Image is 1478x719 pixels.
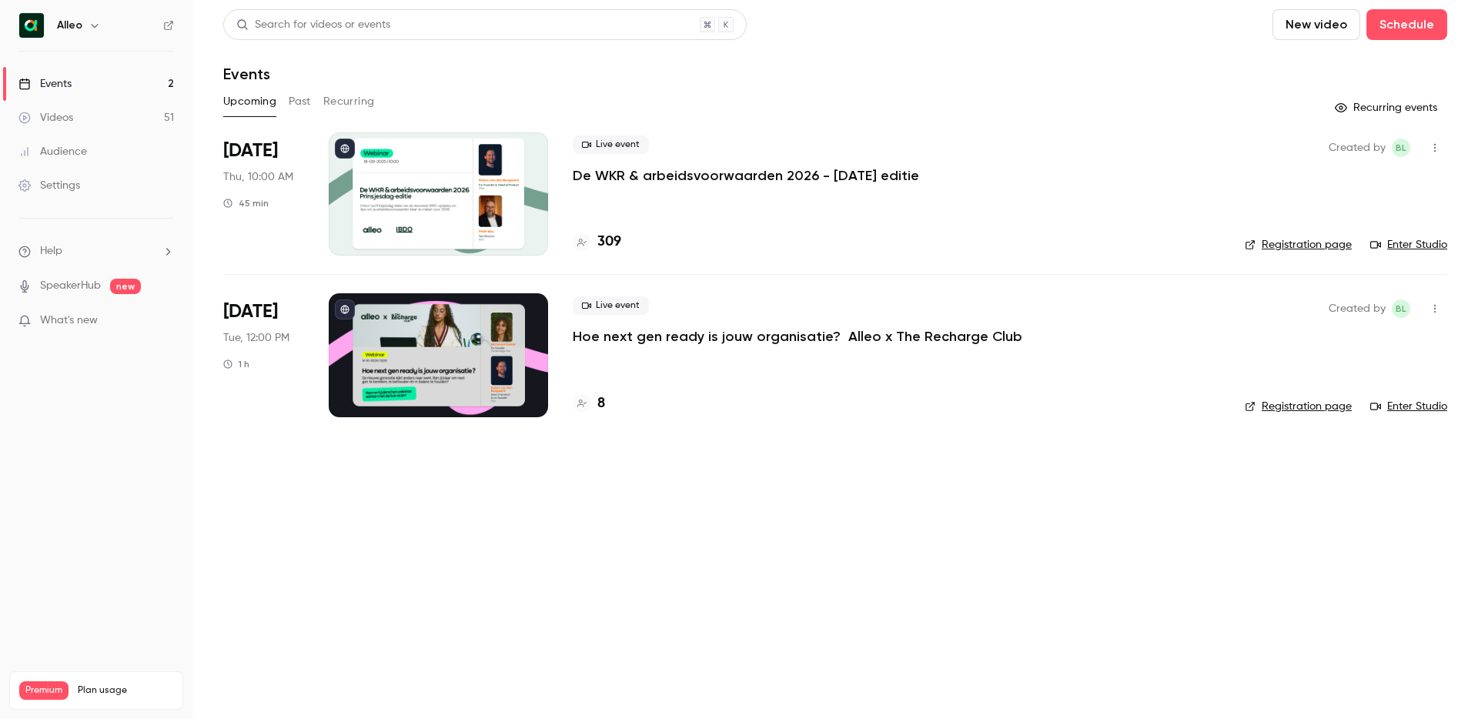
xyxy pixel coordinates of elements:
button: Schedule [1366,9,1447,40]
span: Bernice Lohr [1392,139,1410,157]
span: Live event [573,296,649,315]
div: Audience [18,144,87,159]
a: Hoe next gen ready is jouw organisatie? Alleo x The Recharge Club [573,327,1022,346]
span: Help [40,243,62,259]
a: Enter Studio [1370,237,1447,252]
div: Search for videos or events [236,17,390,33]
div: 1 h [223,358,249,370]
a: SpeakerHub [40,278,101,294]
a: 8 [573,393,605,414]
span: BL [1396,139,1406,157]
span: Created by [1329,139,1386,157]
button: Upcoming [223,89,276,114]
iframe: Noticeable Trigger [155,314,174,328]
h4: 8 [597,393,605,414]
button: Recurring [323,89,375,114]
span: What's new [40,313,98,329]
a: De WKR & arbeidsvoorwaarden 2026 - [DATE] editie [573,166,919,185]
div: Oct 14 Tue, 12:00 PM (Europe/Amsterdam) [223,293,304,416]
span: Tue, 12:00 PM [223,330,289,346]
span: Premium [19,681,69,700]
div: Settings [18,178,80,193]
span: Live event [573,135,649,154]
button: New video [1272,9,1360,40]
div: Sep 18 Thu, 10:00 AM (Europe/Amsterdam) [223,132,304,256]
span: Bernice Lohr [1392,299,1410,318]
a: Registration page [1245,237,1352,252]
span: [DATE] [223,299,278,324]
a: 309 [573,232,621,252]
a: Registration page [1245,399,1352,414]
div: Events [18,76,72,92]
div: 45 min [223,197,269,209]
div: Videos [18,110,73,125]
h4: 309 [597,232,621,252]
h1: Events [223,65,270,83]
span: new [110,279,141,294]
img: Alleo [19,13,44,38]
button: Recurring events [1328,95,1447,120]
span: Created by [1329,299,1386,318]
h6: Alleo [57,18,82,33]
li: help-dropdown-opener [18,243,174,259]
span: BL [1396,299,1406,318]
span: Plan usage [78,684,173,697]
span: [DATE] [223,139,278,163]
span: Thu, 10:00 AM [223,169,293,185]
a: Enter Studio [1370,399,1447,414]
button: Past [289,89,311,114]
